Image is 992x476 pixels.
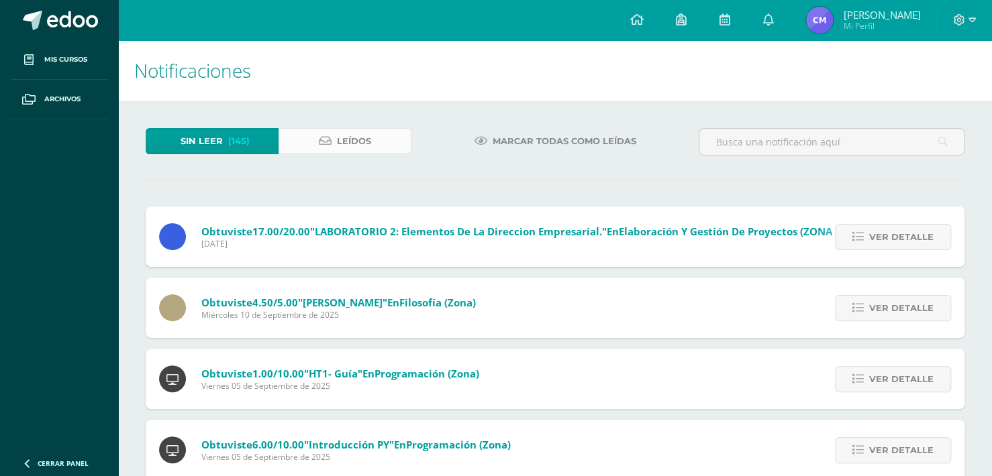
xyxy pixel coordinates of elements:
span: Marcar todas como leídas [493,129,636,154]
a: Sin leer(145) [146,128,279,154]
span: "Introducción PY" [304,438,394,451]
span: "HT1- Guía" [304,367,362,380]
input: Busca una notificación aquí [699,129,964,155]
span: Filosofía (Zona) [399,296,476,309]
span: Obtuviste en [201,225,838,238]
span: [PERSON_NAME] [843,8,920,21]
span: Sin leer [181,129,223,154]
img: 31110b556a0ad989de90ac589cc8d141.png [806,7,833,34]
span: Obtuviste en [201,438,511,451]
span: Mi Perfil [843,20,920,32]
span: Programación (Zona) [375,367,479,380]
span: Viernes 05 de Septiembre de 2025 [201,451,511,463]
span: Elaboración y Gestión de proyectos (ZONA ) [619,225,838,238]
span: Mis cursos [44,54,87,65]
span: 4.50/5.00 [252,296,298,309]
span: 6.00/10.00 [252,438,304,451]
span: Obtuviste en [201,367,479,380]
span: 17.00/20.00 [252,225,310,238]
span: Ver detalle [869,296,934,320]
span: "[PERSON_NAME]" [298,296,387,309]
a: Leídos [279,128,411,154]
span: Ver detalle [869,225,934,249]
span: Miércoles 10 de Septiembre de 2025 [201,309,476,320]
span: 1.00/10.00 [252,367,304,380]
span: Leídos [337,129,371,154]
span: (145) [228,129,250,154]
span: Obtuviste en [201,296,476,309]
a: Marcar todas como leídas [458,128,653,154]
span: Ver detalle [869,367,934,392]
span: Programación (Zona) [406,438,511,451]
span: Cerrar panel [38,459,89,468]
span: "LABORATORIO 2: Elementos de la direccion empresarial." [310,225,607,238]
span: Archivos [44,94,81,105]
span: [DATE] [201,238,838,249]
span: Notificaciones [134,58,251,83]
span: Viernes 05 de Septiembre de 2025 [201,380,479,392]
span: Ver detalle [869,438,934,463]
a: Mis cursos [11,40,107,80]
a: Archivos [11,80,107,119]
